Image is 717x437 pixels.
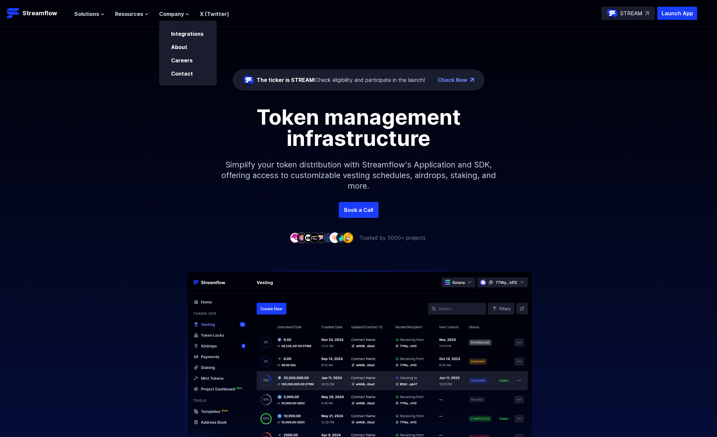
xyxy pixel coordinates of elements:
[115,10,143,18] span: Resources
[7,7,20,20] img: Streamflow Logo
[323,232,333,243] img: company-6
[257,77,315,83] span: The ticker is STREAM:
[620,9,642,17] p: STREAM
[159,10,184,18] span: Company
[200,11,229,17] a: X (Twitter)
[329,232,340,243] img: company-7
[171,70,193,77] a: Contact
[209,106,508,149] h1: Token management infrastructure
[171,31,204,37] a: Integrations
[7,7,68,20] a: Streamflow
[216,149,501,202] p: Simplify your token distribution with Streamflow's Application and SDK, offering access to custom...
[310,232,320,243] img: company-4
[359,234,426,242] p: Trusted by 5000+ projects
[23,9,57,18] p: Streamflow
[343,232,353,243] img: company-9
[171,57,193,64] a: Careers
[74,10,104,18] button: Solutions
[171,44,187,50] a: About
[601,7,655,20] a: STREAM
[303,232,314,243] img: company-3
[243,75,254,85] img: streamflow-logo-circle.png
[339,202,379,218] a: Book a Call
[657,7,697,20] button: Launch App
[159,10,189,18] button: Company
[316,232,327,243] img: company-5
[470,78,474,82] img: top-right-arrow.png
[607,8,618,19] img: streamflow-logo-circle.png
[438,76,467,84] a: Check Now
[296,232,307,243] img: company-2
[290,232,300,243] img: company-1
[115,10,149,18] button: Resources
[257,76,425,84] div: Check eligibility and participate in the launch!
[645,11,649,15] img: top-right-arrow.svg
[74,10,99,18] span: Solutions
[336,232,347,243] img: company-8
